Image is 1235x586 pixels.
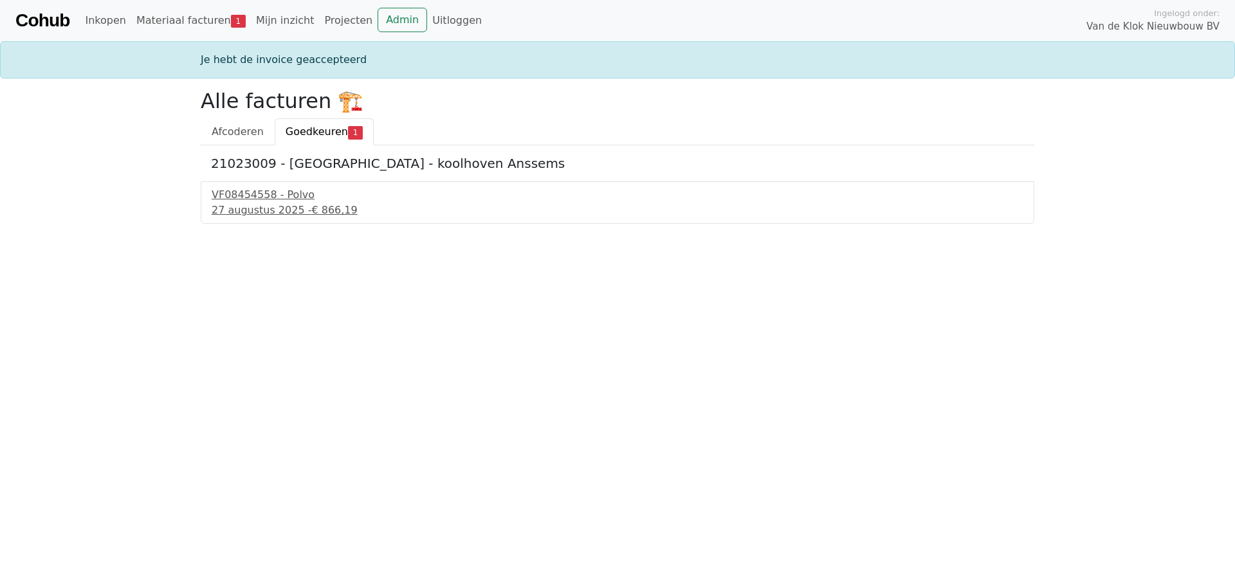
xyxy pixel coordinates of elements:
span: Ingelogd onder: [1154,7,1220,19]
a: Projecten [319,8,378,33]
a: Afcoderen [201,118,275,145]
a: Mijn inzicht [251,8,320,33]
span: Afcoderen [212,125,264,138]
h2: Alle facturen 🏗️ [201,89,1034,113]
span: € 866,19 [311,204,357,216]
a: Admin [378,8,427,32]
div: Je hebt de invoice geaccepteerd [193,52,1042,68]
a: Cohub [15,5,69,36]
div: VF08454558 - Polvo [212,187,1023,203]
span: 1 [348,126,363,139]
span: 1 [231,15,246,28]
a: VF08454558 - Polvo27 augustus 2025 -€ 866,19 [212,187,1023,218]
a: Materiaal facturen1 [131,8,251,33]
h5: 21023009 - [GEOGRAPHIC_DATA] - koolhoven Anssems [211,156,1024,171]
div: 27 augustus 2025 - [212,203,1023,218]
a: Inkopen [80,8,131,33]
a: Goedkeuren1 [275,118,374,145]
span: Goedkeuren [286,125,348,138]
span: Van de Klok Nieuwbouw BV [1086,19,1220,34]
a: Uitloggen [427,8,487,33]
